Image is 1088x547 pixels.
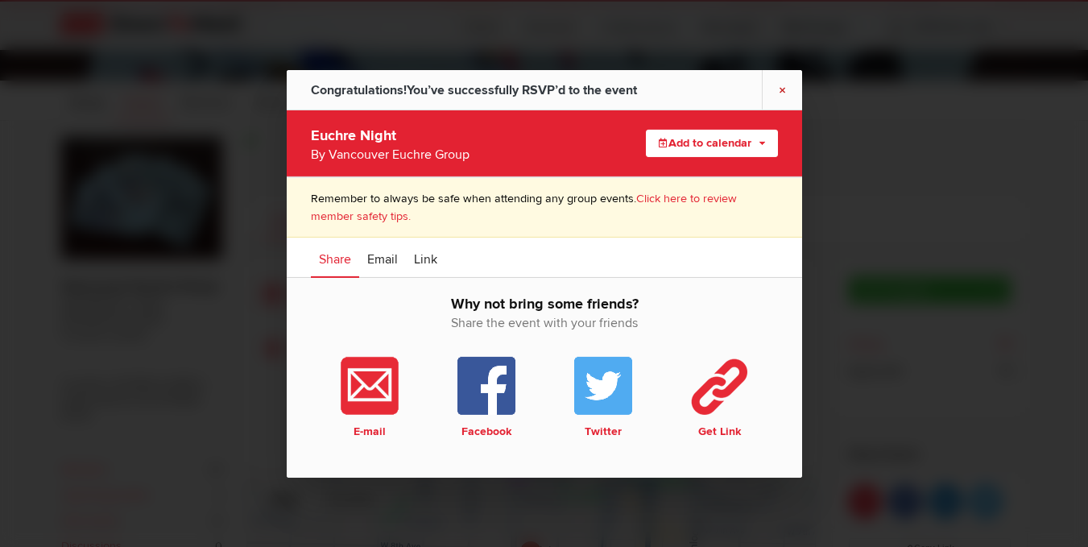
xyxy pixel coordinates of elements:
[311,357,428,439] a: E-mail
[762,69,802,109] a: ×
[319,251,351,267] span: Share
[314,425,424,439] b: E-mail
[311,238,359,278] a: Share
[646,129,778,156] button: Add to calendar
[311,122,591,164] div: Euchre Night
[414,251,437,267] span: Link
[311,189,778,224] p: Remember to always be safe when attending any group events.
[661,357,778,439] a: Get Link
[311,144,591,164] div: By Vancouver Euchre Group
[311,69,637,110] div: You’ve successfully RSVP’d to the event
[664,425,775,439] b: Get Link
[428,357,544,439] a: Facebook
[431,425,541,439] b: Facebook
[548,425,658,439] b: Twitter
[311,294,778,349] h2: Why not bring some friends?
[359,238,406,278] a: Email
[311,81,407,97] span: Congratulations!
[406,238,445,278] a: Link
[544,357,661,439] a: Twitter
[367,251,398,267] span: Email
[311,313,778,333] span: Share the event with your friends
[311,191,737,222] a: Click here to review member safety tips.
